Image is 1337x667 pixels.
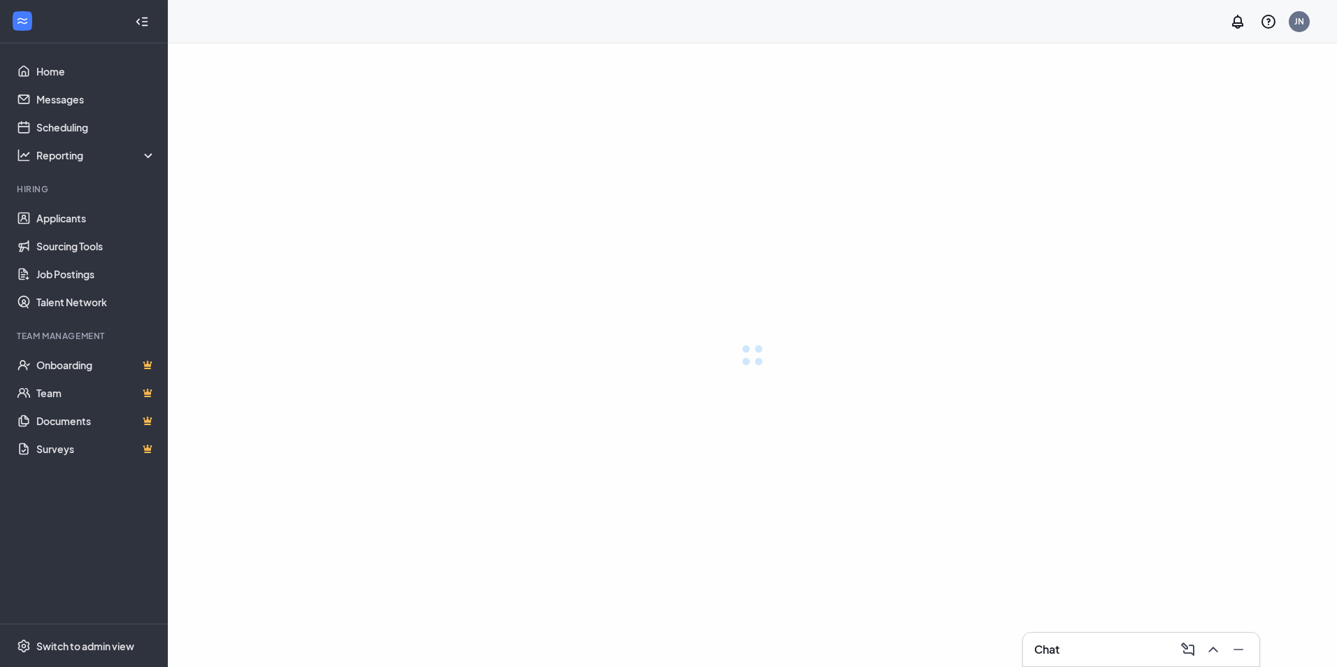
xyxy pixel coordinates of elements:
[17,183,153,195] div: Hiring
[1294,15,1304,27] div: JN
[36,260,156,288] a: Job Postings
[1205,641,1222,658] svg: ChevronUp
[36,57,156,85] a: Home
[36,379,156,407] a: TeamCrown
[36,351,156,379] a: OnboardingCrown
[15,14,29,28] svg: WorkstreamLogo
[1034,642,1059,657] h3: Chat
[36,407,156,435] a: DocumentsCrown
[36,639,134,653] div: Switch to admin view
[36,113,156,141] a: Scheduling
[36,148,157,162] div: Reporting
[17,148,31,162] svg: Analysis
[36,435,156,463] a: SurveysCrown
[36,85,156,113] a: Messages
[1229,13,1246,30] svg: Notifications
[1230,641,1247,658] svg: Minimize
[36,232,156,260] a: Sourcing Tools
[17,330,153,342] div: Team Management
[1180,641,1196,658] svg: ComposeMessage
[1201,638,1223,661] button: ChevronUp
[36,288,156,316] a: Talent Network
[1175,638,1198,661] button: ComposeMessage
[1260,13,1277,30] svg: QuestionInfo
[36,204,156,232] a: Applicants
[17,639,31,653] svg: Settings
[1226,638,1248,661] button: Minimize
[135,15,149,29] svg: Collapse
